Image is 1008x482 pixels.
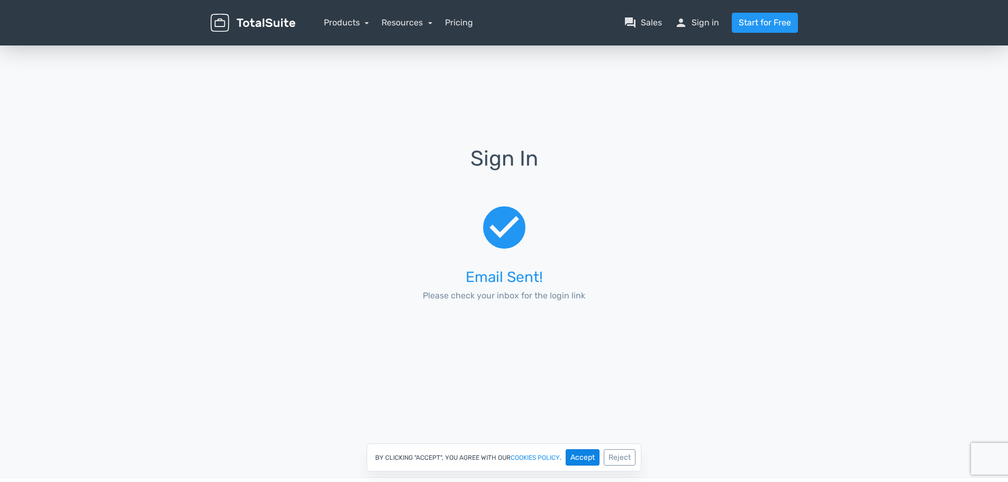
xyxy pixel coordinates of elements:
[624,16,662,29] a: question_answerSales
[386,147,622,185] h1: Sign In
[324,17,369,28] a: Products
[401,289,607,302] p: Please check your inbox for the login link
[675,16,687,29] span: person
[445,16,473,29] a: Pricing
[382,17,432,28] a: Resources
[675,16,719,29] a: personSign in
[401,269,607,286] h3: Email Sent!
[367,443,641,471] div: By clicking "Accept", you agree with our .
[624,16,637,29] span: question_answer
[511,454,560,461] a: cookies policy
[566,449,600,466] button: Accept
[479,200,530,256] span: check_circle
[732,13,798,33] a: Start for Free
[211,14,295,32] img: TotalSuite for WordPress
[604,449,635,466] button: Reject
